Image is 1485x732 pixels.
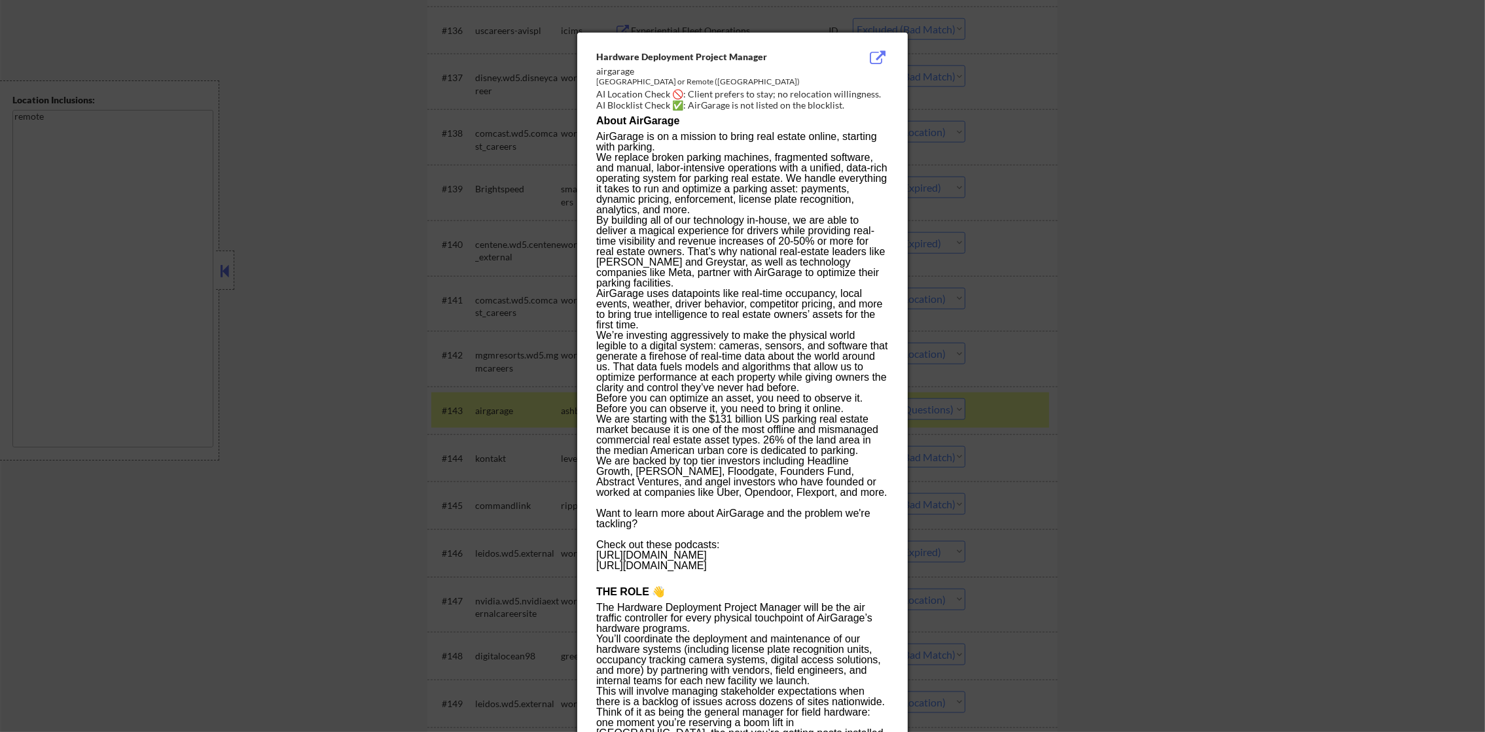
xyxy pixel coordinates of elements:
[596,560,707,571] a: [URL][DOMAIN_NAME]
[596,414,888,456] p: We are starting with the $131 billion US parking real estate market because it is one of the most...
[596,330,888,393] p: We’re investing aggressively to make the physical world legible to a digital system: cameras, sen...
[596,77,823,88] div: [GEOGRAPHIC_DATA] or Remote ([GEOGRAPHIC_DATA])
[596,131,888,152] p: AirGarage is on a mission to bring real estate online, starting with parking.
[596,456,888,571] p: We are backed by top tier investors including Headline Growth, [PERSON_NAME], Floodgate, Founders...
[596,634,888,686] p: You’ll coordinate the deployment and maintenance of our hardware systems (including license plate...
[596,65,823,78] div: airgarage
[596,99,894,112] div: AI Blocklist Check ✅: AirGarage is not listed on the blocklist.
[596,602,888,634] p: The Hardware Deployment Project Manager will be the air traffic controller for every physical tou...
[596,50,823,63] div: Hardware Deployment Project Manager
[596,549,707,561] a: [URL][DOMAIN_NAME]
[596,288,888,330] p: AirGarage uses datapoints like real-time occupancy, local events, weather, driver behavior, compe...
[596,152,888,215] p: We replace broken parking machines, fragmented software, and manual, labor-intensive operations w...
[596,115,679,126] strong: About AirGarage
[596,215,888,288] p: By building all of our technology in-house, we are able to deliver a magical experience for drive...
[596,686,888,707] p: This will involve managing stakeholder expectations when there is a backlog of issues across doze...
[596,88,894,101] div: AI Location Check 🚫: Client prefers to stay; no relocation willingness.
[596,393,888,414] p: Before you can optimize an asset, you need to observe it. Before you can observe it, you need to ...
[596,586,665,597] strong: THE ROLE 👋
